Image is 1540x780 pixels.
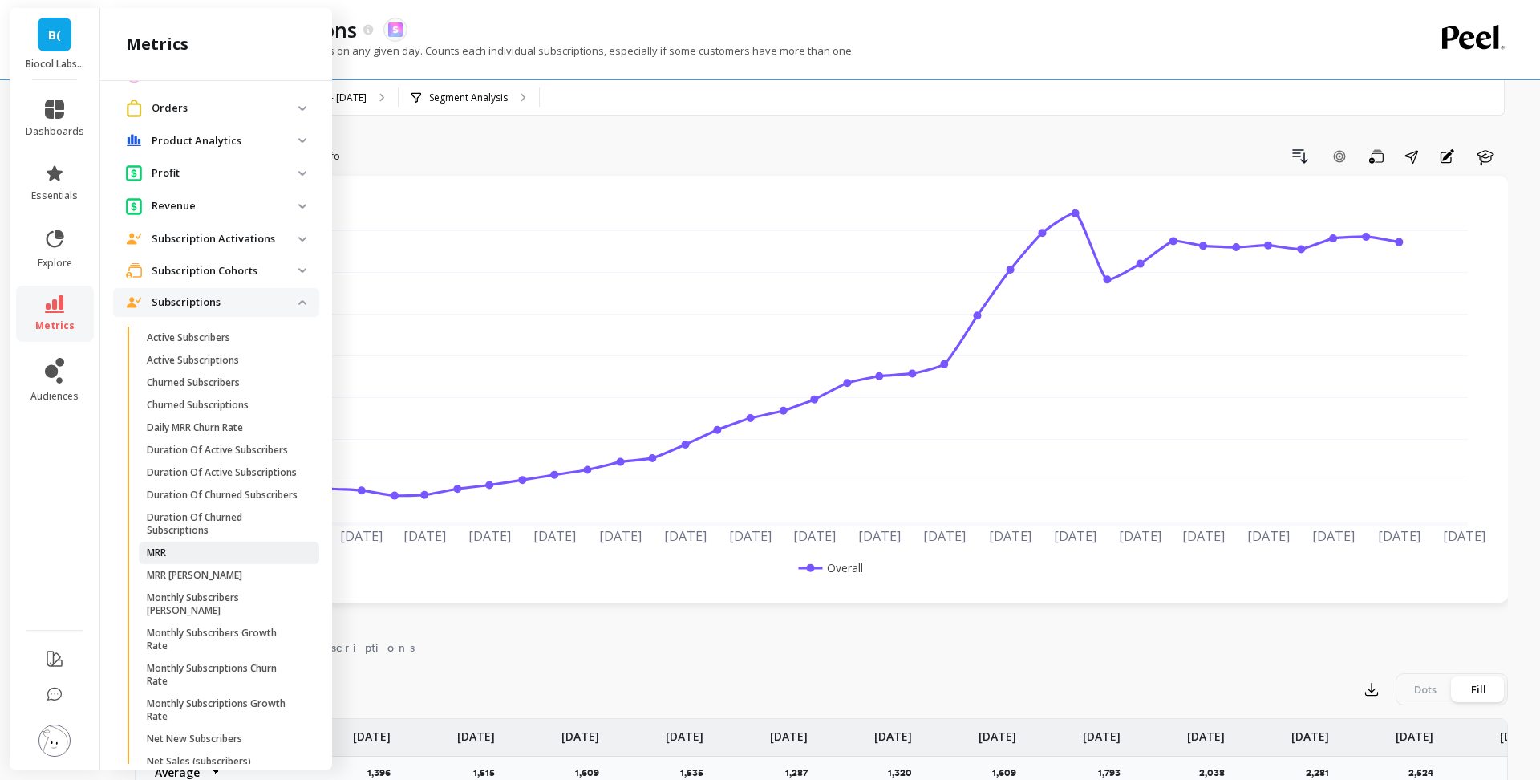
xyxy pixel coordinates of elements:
img: navigation item icon [126,233,142,244]
p: 1,320 [888,766,922,779]
p: [DATE] [770,719,808,745]
p: Monthly Subscriptions Growth Rate [147,697,300,723]
p: [DATE] [979,719,1016,745]
div: Dots [1399,676,1452,702]
p: [DATE] [1396,719,1433,745]
p: [DATE] [353,719,391,745]
p: Subscription Cohorts [152,263,298,279]
img: navigation item icon [126,197,142,214]
img: down caret icon [298,106,306,111]
span: audiences [30,390,79,403]
span: metrics [35,319,75,332]
p: Subscription Activations [152,231,298,247]
p: Daily MRR Churn Rate [147,421,243,434]
p: MRR [PERSON_NAME] [147,569,242,582]
p: Duration Of Churned Subscribers [147,489,298,502]
img: navigation item icon [126,100,142,116]
p: Duration Of Active Subscriptions [147,466,297,479]
img: down caret icon [298,268,306,273]
span: explore [38,257,72,270]
img: profile picture [38,725,71,757]
p: 1,396 [367,766,400,779]
img: down caret icon [298,204,306,209]
p: Monthly Subscriptions Churn Rate [147,662,300,688]
p: Profit [152,165,298,181]
img: navigation item icon [126,262,142,278]
p: 2,281 [1306,766,1339,779]
p: 1,793 [1098,766,1130,779]
img: navigation item icon [126,134,142,147]
p: 1,535 [680,766,713,779]
p: Product Analytics [152,133,298,149]
p: [DATE] [1083,719,1121,745]
h2: metrics [126,33,188,55]
p: 1,609 [992,766,1026,779]
p: Subscriptions [152,295,298,311]
div: Fill [1452,676,1505,702]
p: Revenue [152,198,298,214]
p: [DATE] [874,719,912,745]
p: Orders [152,100,298,116]
p: 2,524 [1408,766,1443,779]
p: 1,287 [785,766,817,779]
p: Biocol Labs (US) [26,58,84,71]
p: Churned Subscriptions [147,399,249,412]
p: Churned Subscribers [147,376,240,389]
nav: Tabs [135,627,1508,664]
p: [DATE] [1291,719,1329,745]
p: Duration Of Active Subscribers [147,444,288,457]
p: [DATE] [1187,719,1225,745]
span: Subscriptions [289,640,415,656]
p: Net Sales (subscribers) [147,755,251,768]
p: Active Subscribers [147,331,230,344]
img: down caret icon [298,300,306,305]
p: [DATE] [561,719,599,745]
img: navigation item icon [126,165,142,181]
p: [DATE] [1500,719,1538,745]
img: navigation item icon [126,297,142,308]
p: 1,609 [575,766,609,779]
p: 1,515 [473,766,505,779]
p: [DATE] [457,719,495,745]
p: Duration Of Churned Subscriptions [147,511,300,537]
img: down caret icon [298,237,306,242]
p: MRR [147,546,166,559]
span: B( [48,26,61,44]
p: Monthly Subscribers [PERSON_NAME] [147,591,300,617]
p: Segment Analysis [429,91,508,104]
p: 2,038 [1199,766,1234,779]
img: api.skio.svg [388,22,403,37]
span: essentials [31,189,78,202]
span: dashboards [26,125,84,138]
p: [DATE] [666,719,703,745]
p: Active Subscriptions [147,354,239,367]
p: Net New Subscribers [147,733,242,745]
img: down caret icon [298,171,306,176]
p: Monthly Subscribers Growth Rate [147,627,300,652]
p: The number of active subscriptions on any given day. Counts each individual subscriptions, especi... [135,43,854,58]
img: down caret icon [298,138,306,143]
